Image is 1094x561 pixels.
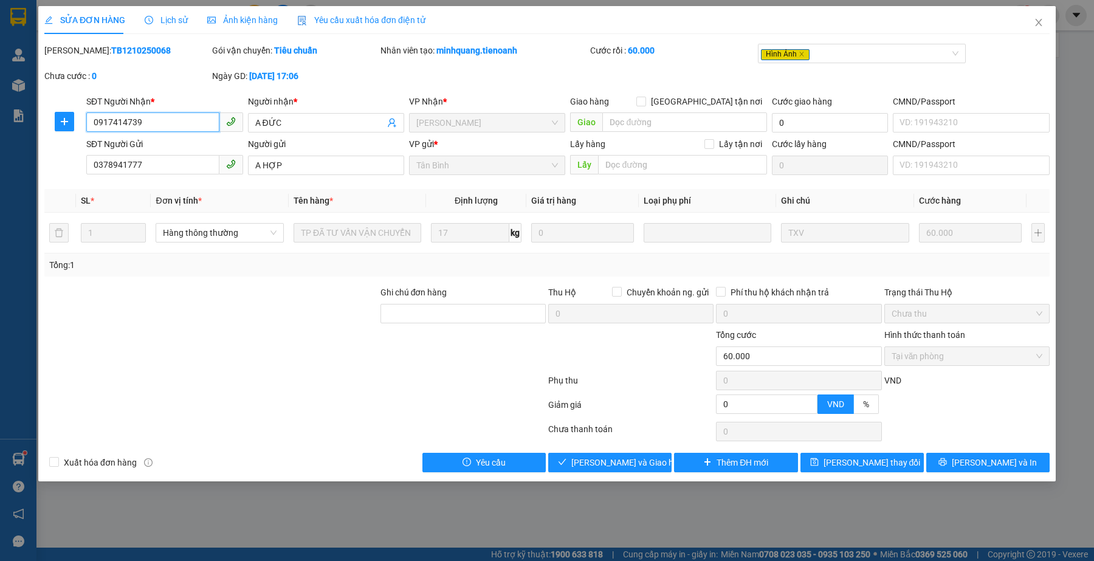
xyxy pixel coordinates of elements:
div: SĐT Người Gửi [86,137,243,151]
span: Lấy hàng [570,139,605,149]
button: plus [55,112,74,131]
button: plus [1031,223,1045,243]
input: VD: Bàn, Ghế [294,223,421,243]
span: edit [44,16,53,24]
span: Lấy [570,155,598,174]
span: Phí thu hộ khách nhận trả [726,286,834,299]
b: Tiêu chuẩn [274,46,317,55]
span: printer [938,458,947,467]
span: Tại văn phòng [892,347,1042,365]
div: Gói vận chuyển: [212,44,377,57]
label: Cước lấy hàng [772,139,827,149]
span: close [1034,18,1044,27]
button: exclamation-circleYêu cầu [422,453,546,472]
div: Người nhận [248,95,404,108]
span: kg [509,223,521,243]
span: Tổng cước [716,330,756,340]
input: Cước lấy hàng [772,156,888,175]
span: Định lượng [455,196,498,205]
button: delete [49,223,69,243]
span: Hình Ảnh [761,49,810,60]
div: Ngày GD: [212,69,377,83]
input: Ghi chú đơn hàng [380,304,546,323]
div: Nhân viên tạo: [380,44,588,57]
div: SĐT Người Nhận [86,95,243,108]
b: minhquang.tienoanh [436,46,517,55]
div: [PERSON_NAME]: [44,44,210,57]
button: printer[PERSON_NAME] và In [926,453,1050,472]
span: close [799,51,805,57]
span: picture [207,16,216,24]
span: save [810,458,819,467]
span: user-add [387,118,397,128]
button: Close [1022,6,1056,40]
button: check[PERSON_NAME] và Giao hàng [548,453,672,472]
input: 0 [531,223,634,243]
span: Tên hàng [294,196,333,205]
div: Chưa thanh toán [547,422,715,444]
span: Đơn vị tính [156,196,201,205]
span: Xuất hóa đơn hàng [59,456,142,469]
input: Dọc đường [598,155,767,174]
span: Yêu cầu [476,456,506,469]
input: Ghi Chú [781,223,909,243]
label: Cước giao hàng [772,97,832,106]
div: CMND/Passport [893,137,1049,151]
span: plus [55,117,74,126]
span: [PERSON_NAME] thay đổi [824,456,921,469]
span: Chuyển khoản ng. gửi [622,286,714,299]
span: Thu Hộ [548,287,576,297]
div: Người gửi [248,137,404,151]
span: Yêu cầu xuất hóa đơn điện tử [297,15,425,25]
span: exclamation-circle [463,458,471,467]
span: check [558,458,566,467]
img: icon [297,16,307,26]
button: save[PERSON_NAME] thay đổi [800,453,924,472]
span: Giao hàng [570,97,609,106]
span: Lấy tận nơi [714,137,767,151]
span: Cư Kuin [416,114,558,132]
button: plusThêm ĐH mới [674,453,797,472]
b: [DATE] 17:06 [249,71,298,81]
span: [PERSON_NAME] và In [952,456,1037,469]
div: VP gửi [409,137,565,151]
span: clock-circle [145,16,153,24]
span: phone [226,117,236,126]
th: Ghi chú [776,189,913,213]
span: Hàng thông thường [163,224,276,242]
div: Chưa cước : [44,69,210,83]
span: SL [81,196,91,205]
span: Cước hàng [919,196,961,205]
input: Dọc đường [602,112,767,132]
span: VND [827,399,844,409]
input: Cước giao hàng [772,113,888,133]
label: Hình thức thanh toán [884,330,965,340]
label: Ghi chú đơn hàng [380,287,447,297]
span: VND [884,376,901,385]
span: Tân Bình [416,156,558,174]
span: % [863,399,869,409]
span: info-circle [144,458,153,467]
div: Tổng: 1 [49,258,422,272]
span: phone [226,159,236,169]
b: 0 [92,71,97,81]
div: Trạng thái Thu Hộ [884,286,1050,299]
span: SỬA ĐƠN HÀNG [44,15,125,25]
div: CMND/Passport [893,95,1049,108]
b: 60.000 [628,46,655,55]
span: Chưa thu [892,305,1042,323]
b: TB1210250068 [111,46,171,55]
span: VP Nhận [409,97,443,106]
span: [PERSON_NAME] và Giao hàng [571,456,688,469]
input: 0 [919,223,1022,243]
span: Giao [570,112,602,132]
span: plus [703,458,712,467]
span: Lịch sử [145,15,188,25]
div: Giảm giá [547,398,715,419]
span: Thêm ĐH mới [717,456,768,469]
div: Cước rồi : [590,44,755,57]
span: [GEOGRAPHIC_DATA] tận nơi [646,95,767,108]
span: Giá trị hàng [531,196,576,205]
div: Phụ thu [547,374,715,395]
th: Loại phụ phí [639,189,776,213]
